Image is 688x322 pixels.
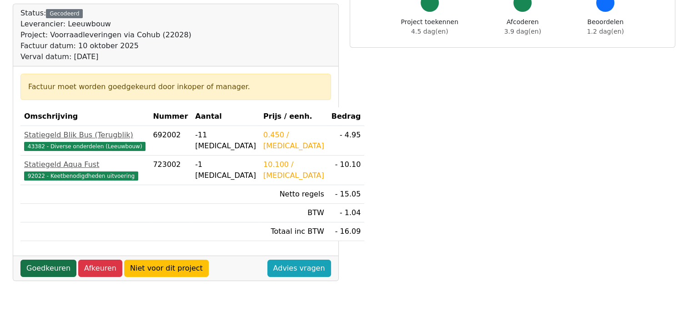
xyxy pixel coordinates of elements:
td: - 1.04 [328,204,365,222]
th: Aantal [191,107,260,126]
div: Verval datum: [DATE] [20,51,191,62]
div: Status: [20,8,191,62]
span: 92022 - Keetbenodigdheden uitvoering [24,171,138,181]
div: Statiegeld Aqua Fust [24,159,146,170]
div: Project toekennen [401,17,458,36]
th: Prijs / eenh. [260,107,328,126]
td: - 15.05 [328,185,365,204]
div: Gecodeerd [46,9,83,18]
a: Advies vragen [267,260,331,277]
span: 1.2 dag(en) [587,28,624,35]
td: 723002 [149,156,191,185]
a: Afkeuren [78,260,122,277]
div: Statiegeld Blik Bus (Terugblik) [24,130,146,141]
th: Nummer [149,107,191,126]
div: Beoordelen [587,17,624,36]
span: 3.9 dag(en) [504,28,541,35]
a: Goedkeuren [20,260,76,277]
th: Omschrijving [20,107,149,126]
td: 692002 [149,126,191,156]
div: Project: Voorraadleveringen via Cohub (22028) [20,30,191,40]
a: Statiegeld Blik Bus (Terugblik)43382 - Diverse onderdelen (Leeuwbouw) [24,130,146,151]
td: - 10.10 [328,156,365,185]
div: -11 [MEDICAL_DATA] [195,130,256,151]
div: -1 [MEDICAL_DATA] [195,159,256,181]
span: 43382 - Diverse onderdelen (Leeuwbouw) [24,142,146,151]
div: Factuur datum: 10 oktober 2025 [20,40,191,51]
span: 4.5 dag(en) [411,28,448,35]
div: 0.450 / [MEDICAL_DATA] [263,130,324,151]
div: 10.100 / [MEDICAL_DATA] [263,159,324,181]
td: - 4.95 [328,126,365,156]
a: Statiegeld Aqua Fust92022 - Keetbenodigdheden uitvoering [24,159,146,181]
td: Totaal inc BTW [260,222,328,241]
div: Factuur moet worden goedgekeurd door inkoper of manager. [28,81,323,92]
th: Bedrag [328,107,365,126]
td: - 16.09 [328,222,365,241]
div: Afcoderen [504,17,541,36]
td: Netto regels [260,185,328,204]
td: BTW [260,204,328,222]
a: Niet voor dit project [124,260,209,277]
div: Leverancier: Leeuwbouw [20,19,191,30]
